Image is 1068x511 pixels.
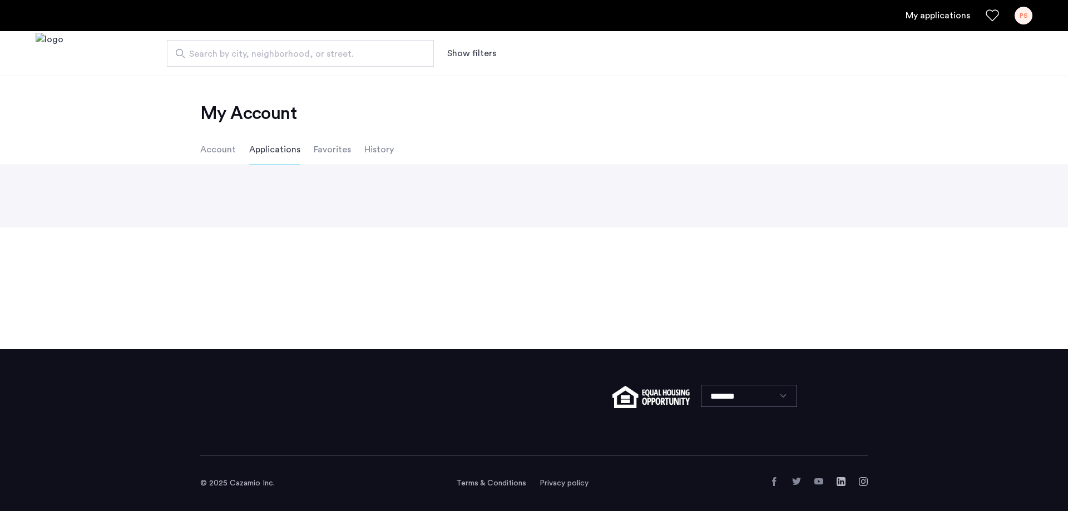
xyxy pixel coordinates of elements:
[189,47,403,61] span: Search by city, neighborhood, or street.
[200,479,275,487] span: © 2025 Cazamio Inc.
[1015,7,1032,24] div: PS
[612,386,690,408] img: equal-housing.png
[906,9,970,22] a: My application
[249,134,300,165] li: Applications
[200,134,236,165] li: Account
[364,134,394,165] li: History
[314,134,351,165] li: Favorites
[36,33,63,75] img: logo
[200,102,868,125] h2: My Account
[792,477,801,486] a: Twitter
[986,9,999,22] a: Favorites
[456,478,526,489] a: Terms and conditions
[540,478,589,489] a: Privacy policy
[36,33,63,75] a: Cazamio logo
[814,477,823,486] a: YouTube
[859,477,868,486] a: Instagram
[770,477,779,486] a: Facebook
[447,47,496,60] button: Show or hide filters
[837,477,845,486] a: LinkedIn
[167,40,434,67] input: Apartment Search
[701,385,797,407] select: Language select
